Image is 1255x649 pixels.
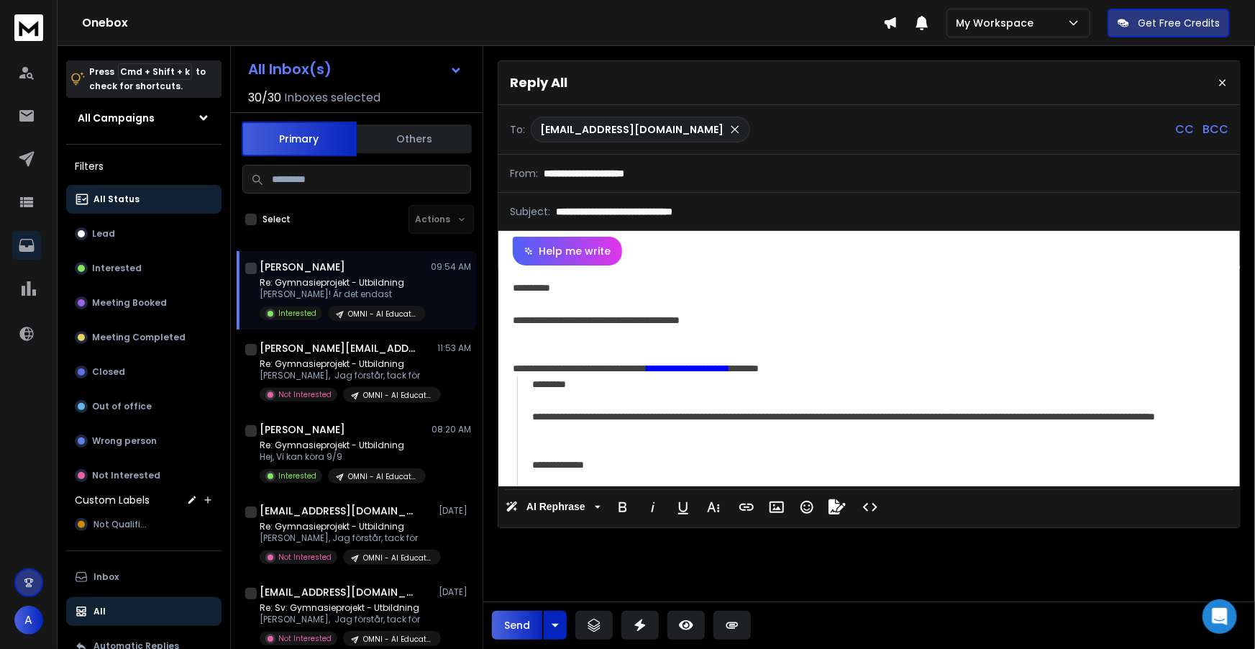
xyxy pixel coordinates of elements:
button: Closed [66,358,222,386]
button: A [14,606,43,635]
p: Interested [92,263,142,274]
p: Inbox [93,571,119,583]
h1: [PERSON_NAME][EMAIL_ADDRESS][DOMAIN_NAME] [260,341,418,355]
p: BCC [1202,121,1228,138]
button: Send [492,611,542,640]
button: Emoticons [793,493,821,522]
h3: Inboxes selected [284,89,380,106]
button: Underline (⌘U) [670,493,697,522]
button: More Text [700,493,727,522]
p: All Status [93,194,140,205]
p: Press to check for shortcuts. [89,65,206,94]
p: Not Interested [278,633,332,644]
p: Not Interested [278,552,332,563]
button: Signature [823,493,851,522]
p: Not Interested [278,389,332,400]
button: Primary [242,122,357,156]
button: Meeting Completed [66,323,222,352]
span: AI Rephrase [524,501,588,513]
h3: Custom Labels [75,493,150,507]
button: Bold (⌘B) [609,493,636,522]
p: Wrong person [92,435,157,447]
p: Subject: [510,204,550,219]
p: Re: Gymnasieprojekt - Utbildning [260,277,426,289]
p: 09:54 AM [431,261,471,273]
button: Italic (⌘I) [639,493,667,522]
p: Lead [92,228,115,240]
p: OMNI - AI Education: Staffing & Recruiting, 1-500 (SV) [363,390,432,401]
button: Get Free Credits [1108,9,1230,37]
span: Not Qualified [93,519,152,530]
p: All [93,606,106,617]
p: My Workspace [956,16,1039,30]
p: Not Interested [92,470,160,481]
button: Not Interested [66,461,222,490]
p: [PERSON_NAME], Jag förstår, tack för [260,614,432,625]
button: All Status [66,185,222,214]
button: All Campaigns [66,104,222,132]
button: AI Rephrase [503,493,603,522]
h1: All Inbox(s) [248,62,332,76]
button: Code View [857,493,884,522]
p: Re: Gymnasieprojekt - Utbildning [260,440,426,451]
h3: Filters [66,156,222,176]
p: [EMAIL_ADDRESS][DOMAIN_NAME] [540,122,724,137]
button: Inbox [66,563,222,591]
h1: [PERSON_NAME] [260,260,345,274]
p: [PERSON_NAME], Jag förstår, tack för [260,532,432,544]
p: Meeting Completed [92,332,186,343]
button: All Inbox(s) [237,55,474,83]
button: Not Qualified [66,510,222,539]
img: logo [14,14,43,41]
p: Re: Gymnasieprojekt - Utbildning [260,521,432,532]
p: OMNI - AI Education: Staffing & Recruiting, 1-500 (SV) [363,553,432,563]
h1: Onebox [82,14,883,32]
button: Lead [66,219,222,248]
button: Help me write [513,237,622,265]
h1: [EMAIL_ADDRESS][DOMAIN_NAME] [260,504,418,518]
div: Open Intercom Messenger [1202,599,1237,634]
p: Re: Sv: Gymnasieprojekt - Utbildning [260,602,432,614]
p: Out of office [92,401,152,412]
p: Closed [92,366,125,378]
button: Out of office [66,392,222,421]
h1: All Campaigns [78,111,155,125]
p: 08:20 AM [432,424,471,435]
span: 30 / 30 [248,89,281,106]
p: CC [1175,121,1194,138]
p: [PERSON_NAME], Jag förstår, tack för [260,370,432,381]
p: OMNI - AI Education: Real Estate, [GEOGRAPHIC_DATA] (1-200) [DOMAIN_NAME] [363,634,432,645]
p: Meeting Booked [92,297,167,309]
h1: [EMAIL_ADDRESS][DOMAIN_NAME] [260,585,418,599]
label: Select [263,214,291,225]
p: Interested [278,308,316,319]
button: Insert Link (⌘K) [733,493,760,522]
p: Get Free Credits [1138,16,1220,30]
button: Wrong person [66,427,222,455]
button: Meeting Booked [66,289,222,317]
p: [DATE] [439,505,471,517]
p: From: [510,166,538,181]
p: To: [510,122,525,137]
button: All [66,597,222,626]
p: OMNI - AI Education: Real Estate, [GEOGRAPHIC_DATA] (1-200) [DOMAIN_NAME] [348,309,417,319]
p: Re: Gymnasieprojekt - Utbildning [260,358,432,370]
button: Others [357,123,472,155]
h1: [PERSON_NAME] [260,422,345,437]
p: Reply All [510,73,567,93]
p: [PERSON_NAME]! Är det endast [260,289,426,300]
p: Hej, Vi kan köra 9/9 [260,451,426,463]
p: Interested [278,471,316,481]
p: 11:53 AM [437,342,471,354]
span: Cmd + Shift + k [118,63,192,80]
p: OMNI - AI Education: Real Estate, [GEOGRAPHIC_DATA] (1-200) [DOMAIN_NAME] [348,471,417,482]
p: [DATE] [439,586,471,598]
button: Insert Image (⌘P) [763,493,790,522]
button: Interested [66,254,222,283]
